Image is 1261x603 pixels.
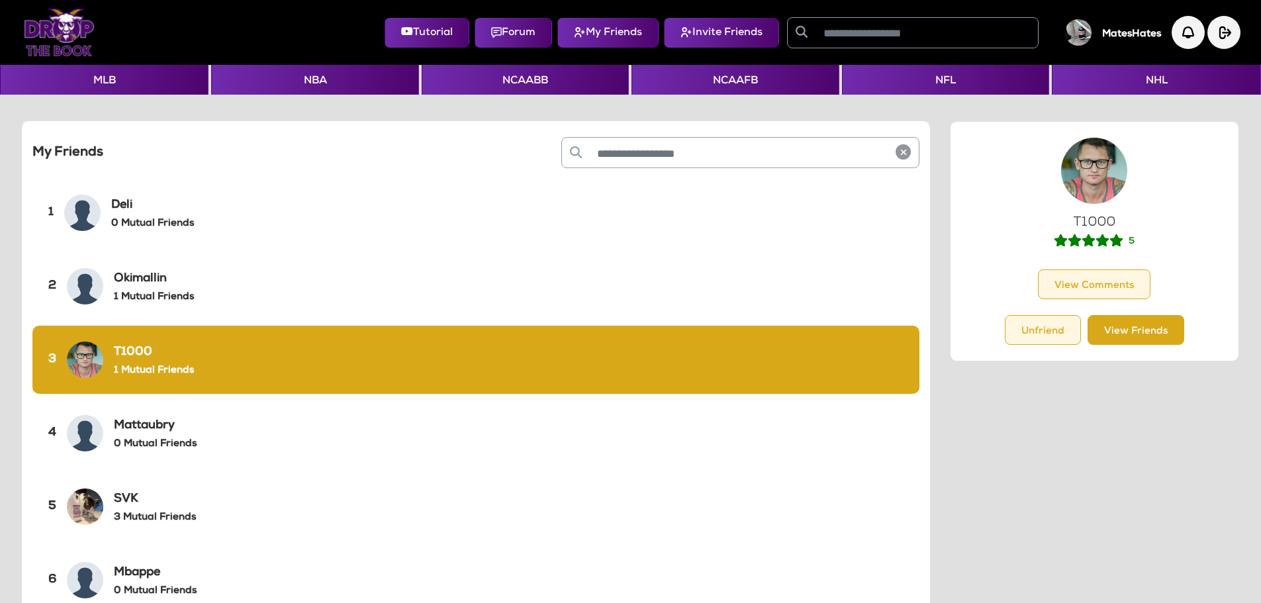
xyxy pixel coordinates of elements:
[114,419,197,434] h6: Mattaubry
[48,500,56,514] h6: 5
[1088,315,1184,345] button: View Friends
[64,195,101,231] img: Profile Image
[114,585,197,597] h6: 0 Mutual Friends
[475,18,552,48] button: Forum
[67,342,103,378] img: Profile Image
[67,562,103,598] img: Profile Image
[422,65,629,95] button: NCAABB
[1129,236,1135,248] label: 5
[67,415,103,451] img: Profile Image
[114,512,196,524] h6: 3 Mutual Friends
[842,65,1049,95] button: NFL
[664,18,779,48] button: Invite Friends
[24,9,95,56] img: Logo
[211,65,418,95] button: NBA
[48,206,54,220] h6: 1
[48,353,56,367] h6: 3
[48,573,56,588] h6: 6
[631,65,839,95] button: NCAAFB
[1052,65,1260,95] button: NHL
[114,365,194,377] h6: 1 Mutual Friends
[1061,138,1127,204] img: Profile Picture
[966,214,1223,230] h5: T1000
[1102,28,1161,40] h5: MatesHates
[114,346,194,360] h6: T1000
[67,268,103,304] img: Profile Image
[114,492,196,507] h6: SVK
[111,218,194,230] h6: 0 Mutual Friends
[1038,269,1150,299] button: View Comments
[385,18,469,48] button: Tutorial
[111,199,194,213] h6: Deli
[1065,19,1092,46] img: User
[114,566,197,580] h6: Mbappe
[32,145,315,161] h5: My Friends
[48,426,56,441] h6: 4
[67,488,103,525] img: Profile Image
[1005,315,1081,345] button: Unfriend
[114,272,194,287] h6: Okimallin
[114,438,197,450] h6: 0 Mutual Friends
[48,279,56,294] h6: 2
[557,18,659,48] button: My Friends
[114,291,194,303] h6: 1 Mutual Friends
[1172,16,1205,49] img: Notification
